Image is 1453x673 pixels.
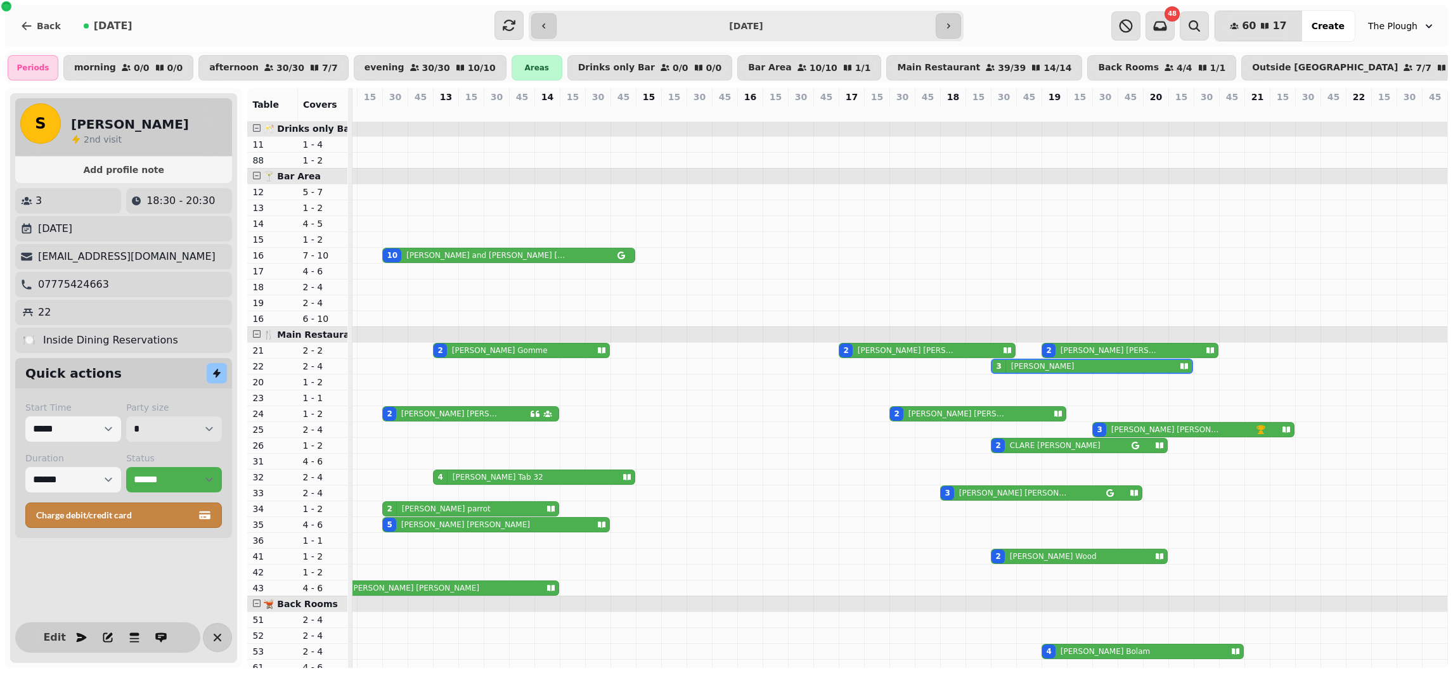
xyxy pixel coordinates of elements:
[302,455,342,468] p: 4 - 6
[452,345,548,356] p: [PERSON_NAME] Gomme
[263,330,360,340] span: 🍴 Main Restaurant
[1125,91,1137,103] p: 45
[302,360,342,373] p: 2 - 4
[719,91,731,103] p: 45
[897,106,907,119] p: 2
[198,55,349,80] button: afternoon30/307/7
[1302,91,1314,103] p: 30
[820,91,832,103] p: 45
[1011,361,1075,371] p: [PERSON_NAME]
[401,409,499,419] p: [PERSON_NAME] [PERSON_NAME]
[252,186,292,198] p: 12
[302,265,342,278] p: 4 - 6
[252,582,292,594] p: 43
[810,63,837,72] p: 10 / 10
[406,250,565,260] p: [PERSON_NAME] and [PERSON_NAME] [PERSON_NAME]
[263,599,337,609] span: 🫕 Back Rooms
[995,440,1000,451] div: 2
[25,452,121,465] label: Duration
[996,361,1001,371] div: 3
[1277,106,1288,119] p: 0
[209,63,259,73] p: afternoon
[1226,91,1238,103] p: 45
[1074,91,1086,103] p: 15
[465,91,477,103] p: 15
[437,345,442,356] div: 2
[263,124,354,134] span: 🥂 Drinks only Bar
[302,439,342,452] p: 1 - 2
[263,171,320,181] span: 🍸 Bar Area
[422,63,450,72] p: 30 / 30
[401,520,530,530] p: [PERSON_NAME] [PERSON_NAME]
[23,333,36,348] p: 🍽️
[303,99,337,110] span: Covers
[995,551,1000,561] div: 2
[252,360,292,373] p: 22
[302,518,342,531] p: 4 - 6
[302,154,342,167] p: 1 - 2
[252,645,292,658] p: 53
[858,345,956,356] p: [PERSON_NAME] [PERSON_NAME]
[897,63,980,73] p: Main Restaurant
[894,409,899,419] div: 2
[1098,63,1159,73] p: Back Rooms
[389,91,401,103] p: 30
[453,472,543,482] p: [PERSON_NAME] Tab 32
[440,91,452,103] p: 13
[1429,91,1441,103] p: 45
[252,566,292,579] p: 42
[694,106,704,119] p: 0
[37,22,61,30] span: Back
[694,91,706,103] p: 30
[1087,55,1236,80] button: Back Rooms4/41/1
[1303,106,1313,119] p: 0
[512,55,562,80] div: Areas
[795,91,807,103] p: 30
[922,91,934,103] p: 45
[908,409,1007,419] p: [PERSON_NAME] [PERSON_NAME]
[38,249,216,264] p: [EMAIL_ADDRESS][DOMAIN_NAME]
[38,277,109,292] p: 07775424663
[922,106,933,119] p: 0
[252,154,292,167] p: 88
[302,503,342,515] p: 1 - 2
[720,106,730,119] p: 0
[1151,106,1161,119] p: 0
[302,217,342,230] p: 4 - 5
[25,503,222,528] button: Charge debit/credit card
[973,106,983,119] p: 0
[42,625,67,650] button: Edit
[972,91,985,103] p: 15
[276,63,304,72] p: 30 / 30
[302,423,342,436] p: 2 - 4
[415,91,427,103] p: 45
[25,401,121,414] label: Start Time
[322,63,338,72] p: 7 / 7
[302,312,342,325] p: 6 - 10
[365,106,375,119] p: 0
[252,550,292,563] p: 41
[387,504,392,514] div: 2
[354,55,507,80] button: evening30/3010/10
[1049,91,1061,103] p: 19
[1210,63,1226,72] p: 1 / 1
[252,534,292,547] p: 36
[1353,106,1364,119] p: 0
[1168,11,1177,17] span: 48
[302,582,342,594] p: 4 - 6
[63,55,193,80] button: morning0/00/0
[252,455,292,468] p: 31
[36,511,196,520] span: Charge debit/credit card
[94,21,132,31] span: [DATE]
[47,632,62,643] span: Edit
[1328,106,1338,119] p: 0
[1379,106,1389,119] p: 0
[252,265,292,278] p: 17
[959,488,1070,498] p: [PERSON_NAME] [PERSON_NAME]
[1111,425,1220,435] p: [PERSON_NAME] [PERSON_NAME]
[1043,63,1071,72] p: 14 / 14
[1176,106,1186,119] p: 0
[302,138,342,151] p: 1 - 4
[871,91,883,103] p: 15
[468,63,496,72] p: 10 / 10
